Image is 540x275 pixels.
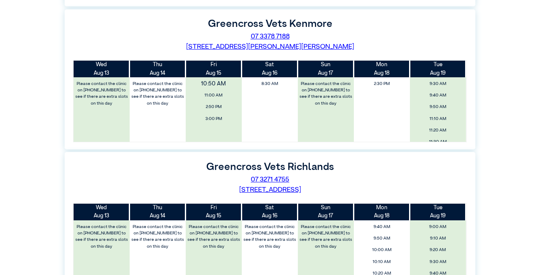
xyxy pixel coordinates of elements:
span: 11:00 AM [188,91,239,100]
th: Aug 13 [74,204,130,220]
span: 9:40 AM [412,91,463,100]
span: 11:10 AM [412,114,463,124]
label: Please contact the clinic on [PHONE_NUMBER] to see if there are extra slots on this day [131,79,185,108]
label: Greencross Vets Richlands [206,162,334,172]
span: 9:50 AM [412,102,463,112]
label: Please contact the clinic on [PHONE_NUMBER] to see if there are extra slots on this day [74,79,129,108]
label: Please contact the clinic on [PHONE_NUMBER] to see if there are extra slots on this day [298,222,353,252]
label: Please contact the clinic on [PHONE_NUMBER] to see if there are extra slots on this day [242,222,297,252]
span: 2:30 PM [356,79,407,89]
th: Aug 18 [354,61,410,77]
span: 9:30 AM [412,257,463,267]
span: 9:30 AM [412,79,463,89]
th: Aug 17 [298,204,354,220]
th: Aug 14 [130,204,186,220]
a: [STREET_ADDRESS] [239,187,301,193]
th: Aug 13 [74,61,130,77]
span: 10:50 AM [180,77,247,90]
span: 11:20 AM [412,126,463,135]
label: Please contact the clinic on [PHONE_NUMBER] to see if there are extra slots on this day [74,222,129,252]
a: [STREET_ADDRESS][PERSON_NAME][PERSON_NAME] [186,44,354,50]
label: Please contact the clinic on [PHONE_NUMBER] to see if there are extra slots on this day [187,222,241,252]
span: 2:50 PM [188,102,239,112]
th: Aug 15 [186,61,242,77]
label: Please contact the clinic on [PHONE_NUMBER] to see if there are extra slots on this day [298,79,353,108]
label: Greencross Vets Kenmore [208,19,332,29]
th: Aug 14 [130,61,186,77]
th: Aug 17 [298,61,354,77]
span: 9:50 AM [356,234,407,243]
th: Aug 19 [410,204,466,220]
span: 9:00 AM [412,222,463,232]
th: Aug 19 [410,61,466,77]
label: Please contact the clinic on [PHONE_NUMBER] to see if there are extra slots on this day [131,222,185,252]
span: 8:30 AM [244,79,295,89]
th: Aug 18 [354,204,410,220]
span: 9:40 AM [356,222,407,232]
span: 10:00 AM [356,245,407,255]
span: 3:00 PM [188,114,239,124]
span: 10:10 AM [356,257,407,267]
th: Aug 15 [186,204,242,220]
th: Aug 16 [242,61,298,77]
span: 9:10 AM [412,234,463,243]
a: 07 3271 4755 [251,176,289,183]
a: 07 3378 7188 [251,33,290,40]
span: 11:30 AM [412,137,463,147]
span: 9:20 AM [412,245,463,255]
th: Aug 16 [242,204,298,220]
